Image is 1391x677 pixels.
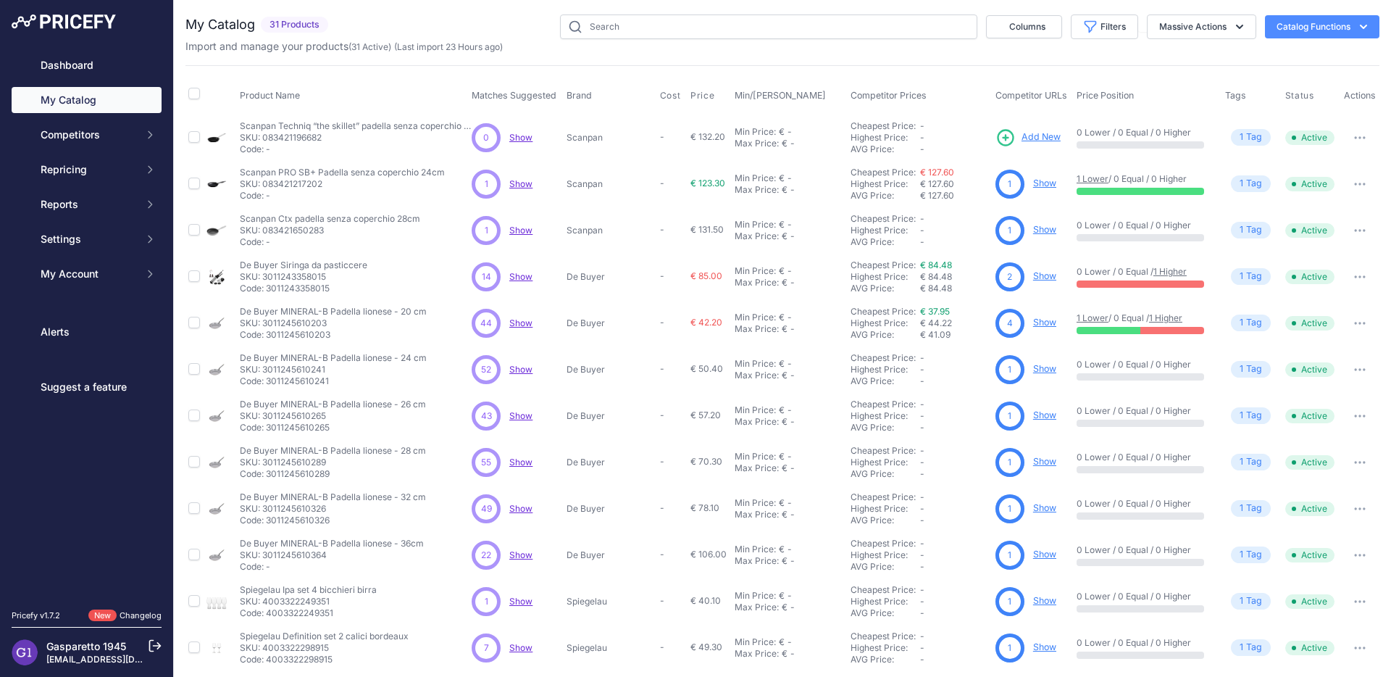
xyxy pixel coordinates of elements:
a: € 127.60 [920,167,954,178]
span: Competitor Prices [851,90,927,101]
div: - [788,277,795,288]
div: Min Price: [735,451,776,462]
input: Search [560,14,977,39]
p: De Buyer [567,503,654,515]
span: 1 [1240,502,1243,515]
a: Suggest a feature [12,374,162,400]
button: Reports [12,191,162,217]
a: Cheapest Price: [851,167,916,178]
a: Cheapest Price: [851,399,916,410]
p: SKU: 3011245610241 [240,364,427,375]
a: Show [1033,595,1056,606]
div: - [788,462,795,474]
div: - [788,370,795,381]
div: Min Price: [735,219,776,230]
div: - [788,416,795,428]
a: Show [509,271,532,282]
span: Min/[PERSON_NAME] [735,90,826,101]
div: € [779,358,785,370]
span: 1 [1240,409,1243,423]
span: - [660,456,664,467]
p: Code: 3011245610289 [240,468,426,480]
span: Matches Suggested [472,90,556,101]
span: 4 [1007,317,1013,330]
span: Show [509,457,532,468]
span: - [920,144,924,154]
div: € [782,323,788,335]
span: - [660,317,664,328]
span: Competitors [41,128,135,142]
p: Code: 3011245610241 [240,375,427,387]
span: 1 [1240,362,1243,376]
a: My Catalog [12,87,162,113]
button: Status [1285,90,1317,101]
a: Show [509,317,532,328]
span: Tags [1225,90,1246,101]
span: 1 [485,224,488,237]
span: Brand [567,90,592,101]
span: Price [690,90,714,101]
span: € 50.40 [690,363,723,374]
p: SKU: 3011245610203 [240,317,427,329]
button: Repricing [12,157,162,183]
div: Max Price: [735,509,779,520]
div: Highest Price: [851,364,920,375]
div: Min Price: [735,404,776,416]
span: Active [1285,130,1334,145]
span: My Account [41,267,135,281]
div: € [779,451,785,462]
div: Highest Price: [851,271,920,283]
span: Product Name [240,90,300,101]
span: - [920,422,924,433]
div: Min Price: [735,358,776,370]
div: - [785,312,792,323]
div: € [782,277,788,288]
a: Cheapest Price: [851,259,916,270]
a: Cheapest Price: [851,584,916,595]
div: AVG Price: [851,468,920,480]
a: Changelog [120,610,162,620]
span: Active [1285,223,1334,238]
div: Highest Price: [851,410,920,422]
span: 1 [1240,270,1243,283]
div: - [788,184,795,196]
a: Show [1033,456,1056,467]
span: - [660,410,664,420]
span: Tag [1231,315,1271,331]
span: Active [1285,502,1334,516]
button: Settings [12,226,162,252]
p: Code: - [240,236,420,248]
span: 1 [1240,177,1243,191]
div: Max Price: [735,230,779,242]
span: € 127.60 [920,178,954,189]
div: Min Price: [735,312,776,323]
p: 0 Lower / 0 Equal / 0 Higher [1077,405,1211,417]
span: - [920,352,924,363]
span: - [660,270,664,281]
span: Cost [660,90,680,101]
p: De Buyer MINERAL-B Padella lionese - 28 cm [240,445,426,457]
p: SKU: 083421196682 [240,132,472,144]
a: Show [1033,270,1056,281]
p: Code: 3011243358015 [240,283,367,294]
div: € 84.48 [920,283,990,294]
a: 1 Lower [1077,173,1108,184]
div: - [788,230,795,242]
p: Import and manage your products [185,39,503,54]
span: € 44.22 [920,317,952,328]
div: - [785,126,792,138]
a: 1 Lower [1077,312,1108,323]
a: Cheapest Price: [851,491,916,502]
span: 1 [1008,456,1011,469]
p: Code: - [240,190,445,202]
a: Cheapest Price: [851,445,916,456]
a: € 37.95 [920,306,950,317]
p: SKU: 3011245610326 [240,503,426,515]
a: Show [509,549,532,560]
span: € 42.20 [690,317,722,328]
p: De Buyer [567,271,654,283]
p: De Buyer Siringa da pasticcere [240,259,367,271]
span: 14 [482,270,491,283]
